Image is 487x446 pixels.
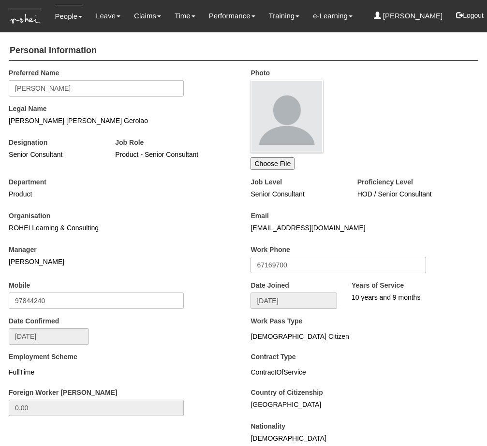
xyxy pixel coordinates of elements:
label: Date Confirmed [9,316,59,326]
p: [GEOGRAPHIC_DATA] [251,400,426,409]
div: ContractOfService [251,364,426,380]
label: Job Role [115,138,144,147]
p: ROHEI Learning & Consulting [9,223,184,233]
label: Work Pass Type [251,316,302,326]
label: Preferred Name [9,68,59,78]
label: Manager [9,245,37,254]
a: Performance [209,5,255,27]
label: Date Joined [251,280,289,290]
div: [DEMOGRAPHIC_DATA] Citizen [251,328,426,345]
p: [PERSON_NAME] [9,257,184,266]
p: [PERSON_NAME] [PERSON_NAME] Gerolao [9,116,184,125]
p: Product [9,189,184,199]
label: Nationality [251,421,285,431]
img: profile.png [251,80,323,153]
a: Time [175,5,195,27]
label: Legal Name [9,104,47,113]
p: HOD / Senior Consultant [357,189,457,199]
label: Country of Citizenship [251,388,323,397]
label: Foreign Worker [PERSON_NAME] [9,388,118,397]
label: Email [251,211,268,221]
p: [EMAIL_ADDRESS][DOMAIN_NAME] [251,223,426,233]
p: Senior Consultant [251,189,350,199]
label: Designation [9,138,47,147]
label: Proficiency Level [357,177,413,187]
p: [DEMOGRAPHIC_DATA] [251,433,426,443]
p: Product - Senior Consultant [115,150,214,159]
label: Organisation [9,211,50,221]
a: Leave [96,5,120,27]
label: Years of Service [352,280,404,290]
label: Photo [251,68,270,78]
label: Work Phone [251,245,290,254]
input: Choose File [251,157,295,170]
h4: Personal Information [9,41,478,61]
label: Job Level [251,177,282,187]
label: Mobile [9,280,30,290]
a: Claims [134,5,161,27]
label: Department [9,177,46,187]
p: Senior Consultant [9,150,108,159]
div: 10 years and 9 months [352,293,458,302]
label: Employment Scheme [9,352,77,362]
a: e-Learning [313,5,353,27]
div: FullTime [9,364,184,380]
a: [PERSON_NAME] [374,5,443,27]
label: Contract Type [251,352,295,362]
a: Training [269,5,300,27]
a: People [55,5,82,28]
